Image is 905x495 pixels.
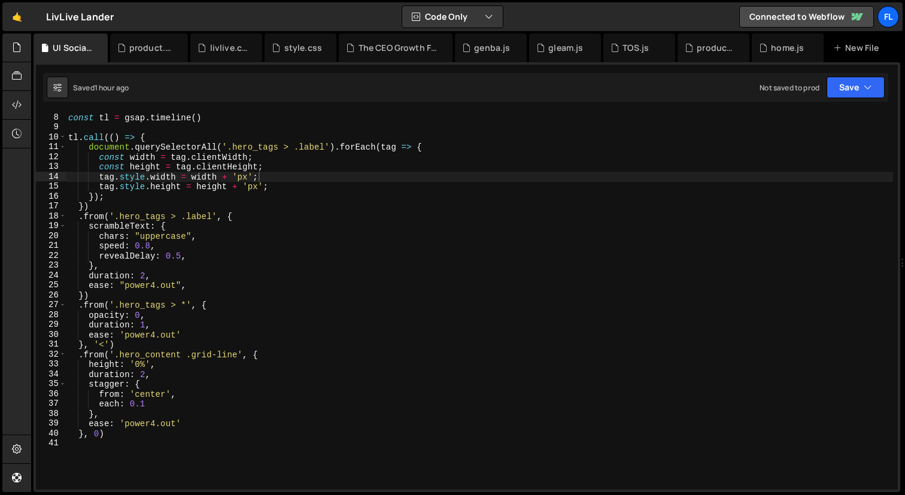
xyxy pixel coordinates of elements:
div: 20 [36,231,66,241]
div: LivLive Lander [46,10,114,24]
a: Fl [877,6,899,28]
div: 39 [36,418,66,429]
div: 14 [36,172,66,182]
div: product.js [697,42,735,54]
a: Connected to Webflow [739,6,874,28]
div: 19 [36,221,66,231]
div: 36 [36,389,66,399]
a: 🤙 [2,2,32,31]
div: 12 [36,152,66,162]
div: New File [833,42,883,54]
div: TOS.js [622,42,649,54]
div: 35 [36,379,66,389]
div: 23 [36,260,66,271]
div: livlive.css [210,42,248,54]
div: home.js [771,42,804,54]
div: style.css [284,42,322,54]
div: 15 [36,181,66,192]
div: 34 [36,369,66,379]
div: 22 [36,251,66,261]
div: 8 [36,113,66,123]
div: 37 [36,399,66,409]
div: 18 [36,211,66,221]
div: 32 [36,350,66,360]
div: Not saved to prod [760,83,819,93]
div: 17 [36,201,66,211]
div: The CEO Growth Framework.js [359,42,438,54]
div: genba.js [474,42,510,54]
div: 30 [36,330,66,340]
div: 40 [36,429,66,439]
div: 38 [36,409,66,419]
div: 16 [36,192,66,202]
div: 9 [36,122,66,132]
div: 13 [36,162,66,172]
div: 26 [36,290,66,300]
div: Saved [73,83,129,93]
div: UI Social.js [53,42,93,54]
button: Save [827,77,885,98]
div: 31 [36,339,66,350]
div: 11 [36,142,66,152]
div: 29 [36,320,66,330]
div: 10 [36,132,66,142]
div: 33 [36,359,66,369]
div: 27 [36,300,66,310]
div: 41 [36,438,66,448]
div: gleam.js [548,42,583,54]
div: 28 [36,310,66,320]
div: product.css [129,42,174,54]
div: 25 [36,280,66,290]
button: Code Only [402,6,503,28]
div: 1 hour ago [95,83,129,93]
div: 24 [36,271,66,281]
div: 21 [36,241,66,251]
